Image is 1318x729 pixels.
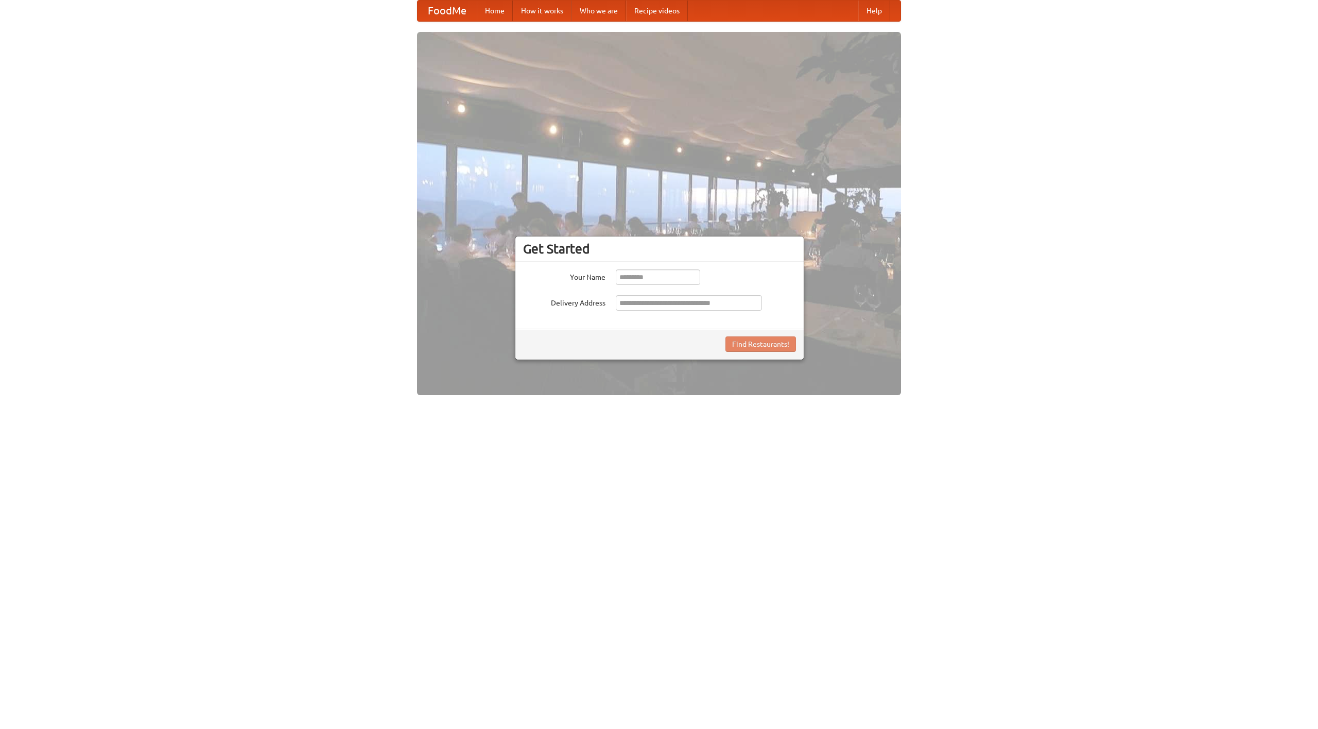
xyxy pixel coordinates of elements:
label: Delivery Address [523,295,605,308]
h3: Get Started [523,241,796,257]
label: Your Name [523,269,605,282]
a: How it works [513,1,571,21]
a: FoodMe [418,1,477,21]
a: Who we are [571,1,626,21]
button: Find Restaurants! [725,336,796,352]
a: Help [858,1,890,21]
a: Home [477,1,513,21]
a: Recipe videos [626,1,688,21]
